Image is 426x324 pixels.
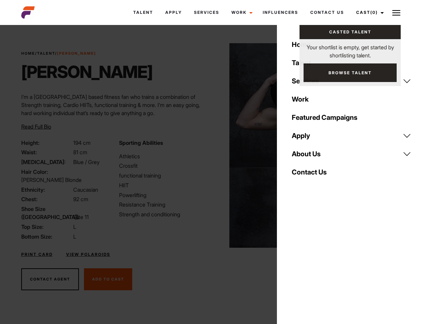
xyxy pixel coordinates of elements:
[288,163,415,181] a: Contact Us
[21,168,72,176] span: Hair Color:
[21,233,72,241] span: Bottom Size:
[73,159,100,165] span: Blue / Grey
[21,123,51,131] button: Read Full Bio
[21,62,152,82] h1: [PERSON_NAME]
[73,223,76,230] span: L
[288,127,415,145] a: Apply
[119,162,209,170] li: Crossfit
[21,177,82,183] span: [PERSON_NAME] Blonde
[288,72,415,90] a: Services
[119,200,209,209] li: Resistance Training
[257,3,304,22] a: Influencers
[119,210,209,218] li: Strength and conditioning
[21,139,72,147] span: Height:
[21,268,79,291] button: Contact Agent
[21,148,72,156] span: Waist:
[127,3,159,22] a: Talent
[73,186,98,193] span: Caucasian
[73,233,76,240] span: L
[21,93,209,117] p: I’m a [GEOGRAPHIC_DATA] based fitness fan who trains a combination of Strength training, Cardio H...
[288,90,415,108] a: Work
[73,196,88,202] span: 92 cm
[66,251,110,258] a: View Polaroids
[288,35,415,54] a: Home
[84,268,132,291] button: Add To Cast
[300,39,401,59] p: Your shortlist is empty, get started by shortlisting talent.
[304,3,350,22] a: Contact Us
[288,145,415,163] a: About Us
[73,149,87,156] span: 81 cm
[92,277,124,281] span: Add To Cast
[288,54,415,72] a: Talent
[119,171,209,180] li: functional training
[73,139,91,146] span: 194 cm
[21,205,72,221] span: Shoe Size ([GEOGRAPHIC_DATA]):
[288,108,415,127] a: Featured Campaigns
[119,181,209,189] li: HIIT
[304,63,397,82] a: Browse Talent
[370,10,378,15] span: (0)
[119,139,163,146] strong: Sporting Abilities
[350,3,388,22] a: Cast(0)
[21,186,72,194] span: Ethnicity:
[119,191,209,199] li: Powerlifting
[21,123,51,130] span: Read Full Bio
[392,9,400,17] img: Burger icon
[57,51,96,56] strong: [PERSON_NAME]
[21,195,72,203] span: Chest:
[37,51,55,56] a: Talent
[188,3,225,22] a: Services
[159,3,188,22] a: Apply
[21,51,35,56] a: Home
[21,51,96,56] span: / /
[21,6,35,19] img: cropped-aefm-brand-fav-22-square.png
[119,152,209,160] li: Athletics
[300,25,401,39] a: Casted Talent
[225,3,257,22] a: Work
[73,214,89,220] span: Size 11
[21,251,53,258] a: Print Card
[21,158,72,166] span: [MEDICAL_DATA]:
[21,223,72,231] span: Top Size:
